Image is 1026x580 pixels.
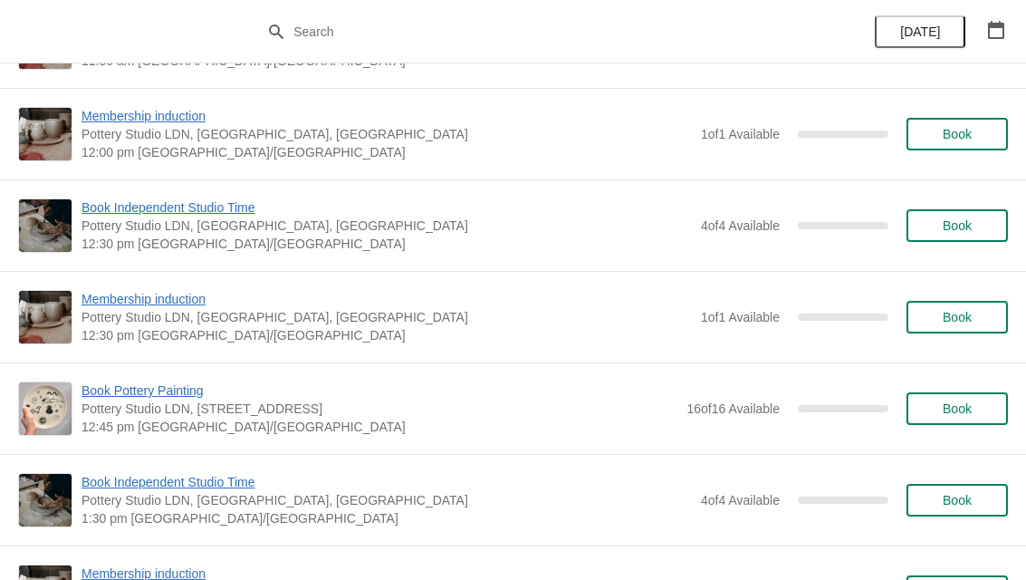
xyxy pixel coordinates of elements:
[292,15,770,48] input: Search
[701,218,780,233] span: 4 of 4 Available
[906,301,1008,333] button: Book
[82,473,692,491] span: Book Independent Studio Time
[82,326,692,344] span: 12:30 pm [GEOGRAPHIC_DATA]/[GEOGRAPHIC_DATA]
[906,484,1008,517] button: Book
[943,493,972,507] span: Book
[906,209,1008,242] button: Book
[19,382,72,435] img: Book Pottery Painting | Pottery Studio LDN, Unit 1.3, Building A4, 10 Monro Way, London, SE10 0EJ...
[82,198,692,217] span: Book Independent Studio Time
[82,235,692,253] span: 12:30 pm [GEOGRAPHIC_DATA]/[GEOGRAPHIC_DATA]
[875,15,965,48] button: [DATE]
[82,400,677,418] span: Pottery Studio LDN, [STREET_ADDRESS]
[943,310,972,324] span: Book
[943,401,972,416] span: Book
[82,418,677,436] span: 12:45 pm [GEOGRAPHIC_DATA]/[GEOGRAPHIC_DATA]
[82,125,692,143] span: Pottery Studio LDN, [GEOGRAPHIC_DATA], [GEOGRAPHIC_DATA]
[19,291,72,343] img: Membership induction | Pottery Studio LDN, Monro Way, London, UK | 12:30 pm Europe/London
[19,474,72,526] img: Book Independent Studio Time | Pottery Studio LDN, London, UK | 1:30 pm Europe/London
[82,107,692,125] span: Membership induction
[906,392,1008,425] button: Book
[906,118,1008,150] button: Book
[82,217,692,235] span: Pottery Studio LDN, [GEOGRAPHIC_DATA], [GEOGRAPHIC_DATA]
[82,143,692,161] span: 12:00 pm [GEOGRAPHIC_DATA]/[GEOGRAPHIC_DATA]
[82,290,692,308] span: Membership induction
[701,493,780,507] span: 4 of 4 Available
[19,199,72,251] img: Book Independent Studio Time | Pottery Studio LDN, London, UK | 12:30 pm Europe/London
[701,127,780,141] span: 1 of 1 Available
[82,382,677,400] span: Book Pottery Painting
[82,509,692,527] span: 1:30 pm [GEOGRAPHIC_DATA]/[GEOGRAPHIC_DATA]
[943,218,972,233] span: Book
[701,310,780,324] span: 1 of 1 Available
[900,24,940,39] span: [DATE]
[943,127,972,141] span: Book
[82,491,692,509] span: Pottery Studio LDN, [GEOGRAPHIC_DATA], [GEOGRAPHIC_DATA]
[19,108,72,160] img: Membership induction | Pottery Studio LDN, Monro Way, London, UK | 12:00 pm Europe/London
[82,308,692,326] span: Pottery Studio LDN, [GEOGRAPHIC_DATA], [GEOGRAPHIC_DATA]
[686,401,780,416] span: 16 of 16 Available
